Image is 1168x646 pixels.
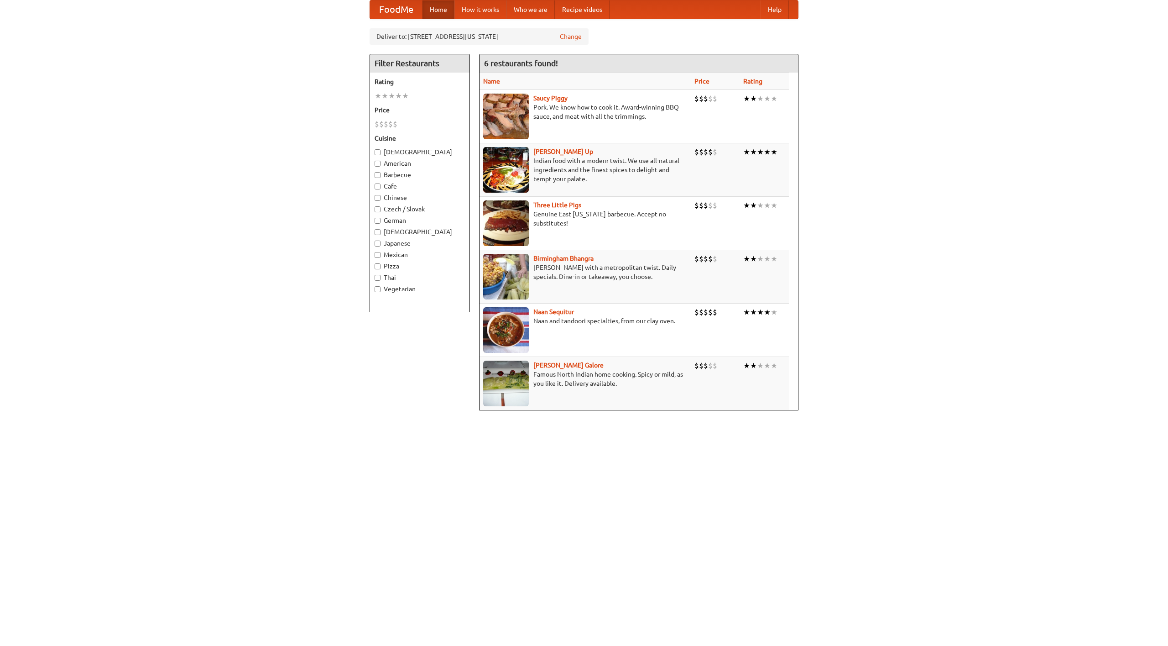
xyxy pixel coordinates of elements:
[771,200,777,210] li: ★
[704,94,708,104] li: $
[713,254,717,264] li: $
[757,254,764,264] li: ★
[704,254,708,264] li: $
[402,91,409,101] li: ★
[699,94,704,104] li: $
[533,255,594,262] a: Birmingham Bhangra
[764,94,771,104] li: ★
[699,361,704,371] li: $
[533,148,593,155] b: [PERSON_NAME] Up
[370,0,422,19] a: FoodMe
[454,0,506,19] a: How it works
[375,275,381,281] input: Thai
[384,119,388,129] li: $
[771,147,777,157] li: ★
[555,0,610,19] a: Recipe videos
[694,94,699,104] li: $
[375,77,465,86] h5: Rating
[375,159,465,168] label: American
[743,200,750,210] li: ★
[708,361,713,371] li: $
[483,78,500,85] a: Name
[483,94,529,139] img: saucy.jpg
[375,195,381,201] input: Chinese
[743,254,750,264] li: ★
[750,254,757,264] li: ★
[483,307,529,353] img: naansequitur.jpg
[483,147,529,193] img: curryup.jpg
[764,147,771,157] li: ★
[713,307,717,317] li: $
[375,134,465,143] h5: Cuisine
[704,361,708,371] li: $
[375,105,465,115] h5: Price
[757,94,764,104] li: ★
[393,119,397,129] li: $
[757,200,764,210] li: ★
[764,200,771,210] li: ★
[375,170,465,179] label: Barbecue
[375,184,381,189] input: Cafe
[375,119,379,129] li: $
[375,149,381,155] input: [DEMOGRAPHIC_DATA]
[375,218,381,224] input: German
[699,147,704,157] li: $
[764,254,771,264] li: ★
[699,254,704,264] li: $
[761,0,789,19] a: Help
[704,307,708,317] li: $
[704,200,708,210] li: $
[694,78,709,85] a: Price
[483,210,687,228] p: Genuine East [US_STATE] barbecue. Accept no substitutes!
[771,361,777,371] li: ★
[375,206,381,212] input: Czech / Slovak
[699,200,704,210] li: $
[375,147,465,157] label: [DEMOGRAPHIC_DATA]
[379,119,384,129] li: $
[483,370,687,388] p: Famous North Indian home cooking. Spicy or mild, as you like it. Delivery available.
[375,252,381,258] input: Mexican
[750,94,757,104] li: ★
[533,201,581,209] b: Three Little Pigs
[699,307,704,317] li: $
[484,59,558,68] ng-pluralize: 6 restaurants found!
[694,307,699,317] li: $
[483,254,529,299] img: bhangra.jpg
[713,200,717,210] li: $
[694,254,699,264] li: $
[375,227,465,236] label: [DEMOGRAPHIC_DATA]
[743,94,750,104] li: ★
[375,182,465,191] label: Cafe
[771,94,777,104] li: ★
[370,54,469,73] h4: Filter Restaurants
[757,307,764,317] li: ★
[483,200,529,246] img: littlepigs.jpg
[743,147,750,157] li: ★
[483,361,529,406] img: currygalore.jpg
[375,263,381,269] input: Pizza
[708,307,713,317] li: $
[506,0,555,19] a: Who we are
[375,91,381,101] li: ★
[395,91,402,101] li: ★
[708,254,713,264] li: $
[483,156,687,184] p: Indian food with a modern twist. We use all-natural ingredients and the finest spices to delight ...
[533,308,574,315] a: Naan Sequitur
[375,250,465,259] label: Mexican
[533,95,568,102] a: Saucy Piggy
[381,91,388,101] li: ★
[764,307,771,317] li: ★
[375,193,465,202] label: Chinese
[375,241,381,247] input: Japanese
[694,200,699,210] li: $
[750,147,757,157] li: ★
[771,254,777,264] li: ★
[750,307,757,317] li: ★
[771,307,777,317] li: ★
[743,361,750,371] li: ★
[375,286,381,292] input: Vegetarian
[375,262,465,271] label: Pizza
